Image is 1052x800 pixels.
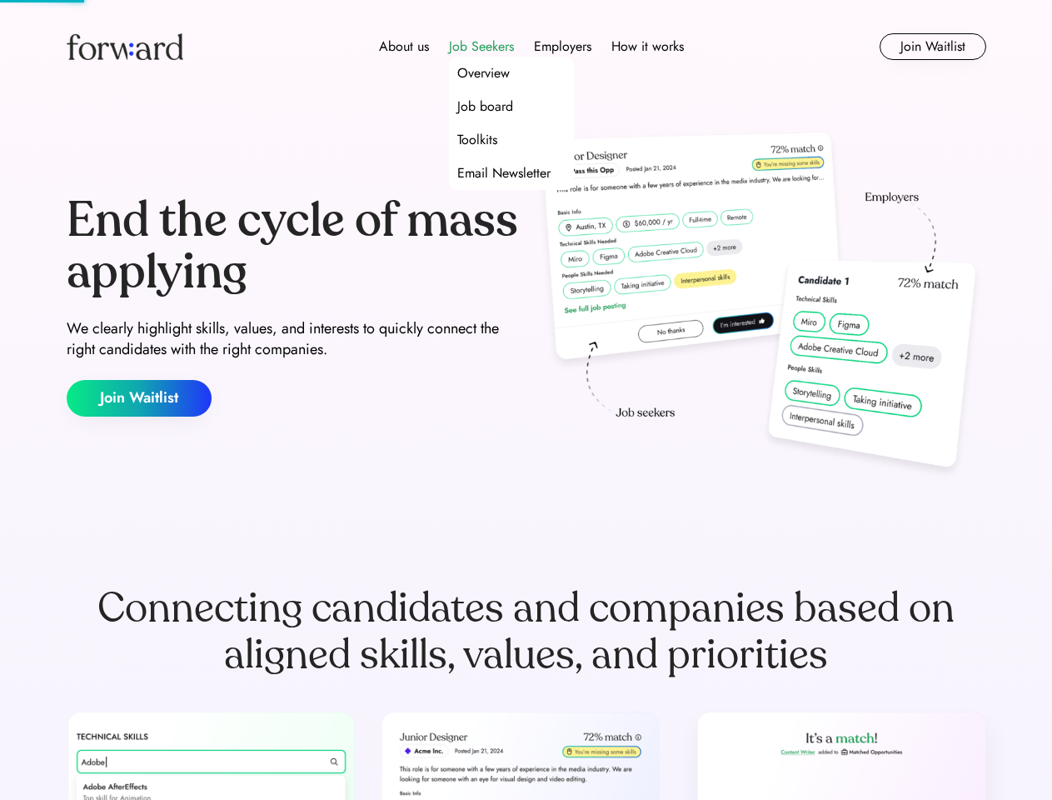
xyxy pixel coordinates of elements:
[457,97,513,117] div: Job board
[533,127,986,485] img: hero-image.png
[449,37,514,57] div: Job Seekers
[379,37,429,57] div: About us
[67,380,212,417] button: Join Waitlist
[457,163,551,183] div: Email Newsletter
[67,33,183,60] img: Forward logo
[457,130,497,150] div: Toolkits
[67,195,520,297] div: End the cycle of mass applying
[67,318,520,360] div: We clearly highlight skills, values, and interests to quickly connect the right candidates with t...
[457,63,510,83] div: Overview
[534,37,591,57] div: Employers
[880,33,986,60] button: Join Waitlist
[67,585,986,678] div: Connecting candidates and companies based on aligned skills, values, and priorities
[611,37,684,57] div: How it works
